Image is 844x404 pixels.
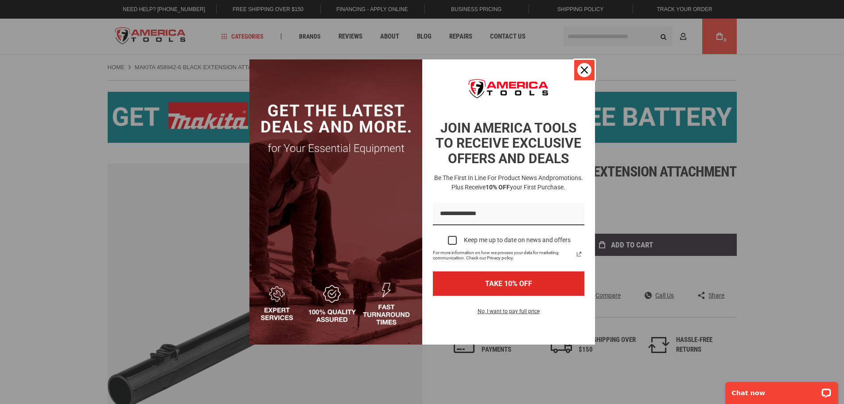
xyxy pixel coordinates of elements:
div: Keep me up to date on news and offers [464,236,571,244]
button: No, I want to pay full price [471,306,547,322]
input: Email field [433,203,584,225]
iframe: LiveChat chat widget [720,376,844,404]
span: For more information on how we process your data for marketing communication. Check our Privacy p... [433,250,574,261]
svg: close icon [581,67,588,74]
strong: 10% OFF [486,184,510,191]
button: TAKE 10% OFF [433,271,584,296]
strong: JOIN AMERICA TOOLS TO RECEIVE EXCLUSIVE OFFERS AND DEALS [436,120,581,166]
h3: Be the first in line for product news and [431,173,586,192]
button: Close [574,59,595,81]
svg: link icon [574,249,584,259]
a: Read our Privacy Policy [574,249,584,259]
